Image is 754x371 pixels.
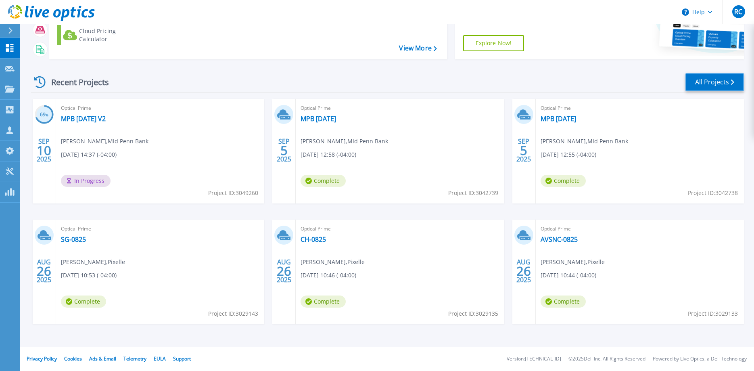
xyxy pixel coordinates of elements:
[301,175,346,187] span: Complete
[541,104,739,113] span: Optical Prime
[301,271,356,280] span: [DATE] 10:46 (-04:00)
[448,309,498,318] span: Project ID: 3029135
[301,115,336,123] a: MPB [DATE]
[399,44,437,52] a: View More
[301,296,346,308] span: Complete
[541,235,578,243] a: AVSNC-0825
[79,27,144,43] div: Cloud Pricing Calculator
[154,355,166,362] a: EULA
[89,355,116,362] a: Ads & Email
[301,137,388,146] span: [PERSON_NAME] , Mid Penn Bank
[280,147,288,154] span: 5
[688,309,738,318] span: Project ID: 3029133
[61,137,148,146] span: [PERSON_NAME] , Mid Penn Bank
[520,147,527,154] span: 5
[27,355,57,362] a: Privacy Policy
[61,296,106,308] span: Complete
[541,271,596,280] span: [DATE] 10:44 (-04:00)
[36,136,52,165] div: SEP 2025
[61,104,259,113] span: Optical Prime
[37,268,51,275] span: 26
[507,356,561,362] li: Version: [TECHNICAL_ID]
[64,355,82,362] a: Cookies
[516,268,531,275] span: 26
[516,256,531,286] div: AUG 2025
[61,115,106,123] a: MPB [DATE] V2
[276,136,292,165] div: SEP 2025
[277,268,291,275] span: 26
[31,72,120,92] div: Recent Projects
[37,147,51,154] span: 10
[61,258,125,266] span: [PERSON_NAME] , Pixelle
[541,224,739,233] span: Optical Prime
[688,189,738,197] span: Project ID: 3042738
[301,235,326,243] a: CH-0825
[61,271,117,280] span: [DATE] 10:53 (-04:00)
[208,189,258,197] span: Project ID: 3049260
[541,258,605,266] span: [PERSON_NAME] , Pixelle
[541,296,586,308] span: Complete
[276,256,292,286] div: AUG 2025
[61,150,117,159] span: [DATE] 14:37 (-04:00)
[36,256,52,286] div: AUG 2025
[46,113,48,117] span: %
[61,235,86,243] a: SG-0825
[734,8,742,15] span: RC
[653,356,747,362] li: Powered by Live Optics, a Dell Technology
[61,224,259,233] span: Optical Prime
[301,258,365,266] span: [PERSON_NAME] , Pixelle
[208,309,258,318] span: Project ID: 3029143
[301,224,499,233] span: Optical Prime
[61,175,111,187] span: In Progress
[568,356,645,362] li: © 2025 Dell Inc. All Rights Reserved
[123,355,146,362] a: Telemetry
[685,73,744,91] a: All Projects
[301,104,499,113] span: Optical Prime
[301,150,356,159] span: [DATE] 12:58 (-04:00)
[541,115,576,123] a: MPB [DATE]
[541,175,586,187] span: Complete
[448,189,498,197] span: Project ID: 3042739
[541,150,596,159] span: [DATE] 12:55 (-04:00)
[541,137,628,146] span: [PERSON_NAME] , Mid Penn Bank
[35,110,54,119] h3: 69
[57,25,147,45] a: Cloud Pricing Calculator
[516,136,531,165] div: SEP 2025
[463,35,524,51] a: Explore Now!
[173,355,191,362] a: Support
